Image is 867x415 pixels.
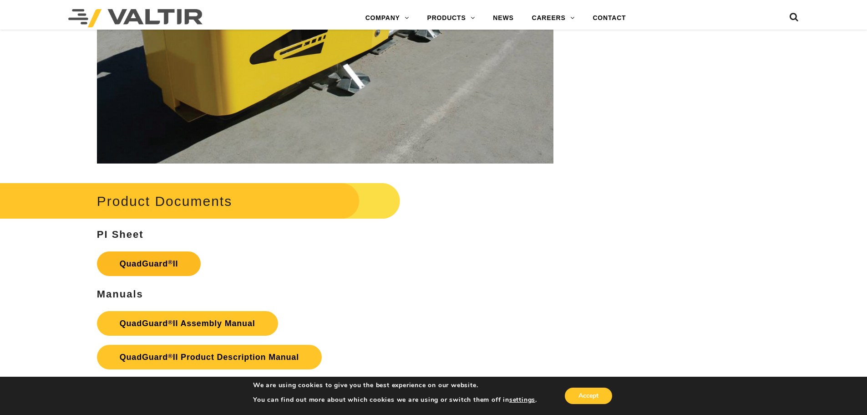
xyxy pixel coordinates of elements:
button: Accept [565,388,612,404]
strong: Manuals [97,288,143,300]
sup: ® [168,259,173,266]
img: Valtir [68,9,203,27]
a: QuadGuard®II Assembly Manual [97,311,278,336]
strong: PI Sheet [97,229,144,240]
a: CONTACT [583,9,635,27]
p: You can find out more about which cookies we are using or switch them off in . [253,396,537,404]
a: PRODUCTS [418,9,484,27]
strong: QuadGuard II Product Description Manual [120,353,299,362]
button: settings [509,396,535,404]
strong: QuadGuard II Assembly Manual [120,319,255,328]
sup: ® [168,319,173,326]
a: CAREERS [523,9,584,27]
a: QuadGuard®II [97,251,201,276]
p: We are using cookies to give you the best experience on our website. [253,381,537,389]
a: QuadGuard®II Product Description Manual [97,345,322,369]
a: COMPANY [356,9,418,27]
sup: ® [168,353,173,359]
a: NEWS [484,9,522,27]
